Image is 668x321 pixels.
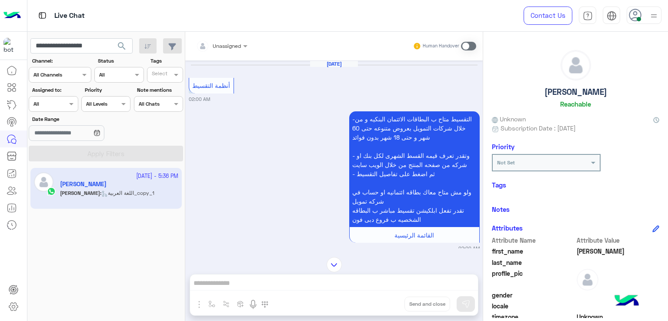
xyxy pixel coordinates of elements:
[32,86,77,94] label: Assigned to:
[577,236,660,245] span: Attribute Value
[583,11,593,21] img: tab
[492,269,575,289] span: profile_pic
[492,181,659,189] h6: Tags
[32,57,90,65] label: Channel:
[577,291,660,300] span: null
[3,7,21,25] img: Logo
[404,297,450,311] button: Send and close
[117,41,127,51] span: search
[607,11,617,21] img: tab
[524,7,572,25] a: Contact Us
[327,257,342,272] img: scroll
[32,115,130,123] label: Date Range
[192,82,230,89] span: أنظمة التقسيط
[98,57,143,65] label: Status
[492,247,575,256] span: first_name
[579,7,596,25] a: tab
[349,111,480,227] p: 12/10/2025, 2:00 AM
[137,86,182,94] label: Note mentions
[54,10,85,22] p: Live Chat
[85,86,130,94] label: Priority
[648,10,659,21] img: profile
[561,50,591,80] img: defaultAdmin.png
[310,61,358,67] h6: [DATE]
[497,159,515,166] b: Not Set
[577,269,598,291] img: defaultAdmin.png
[611,286,642,317] img: hulul-logo.png
[111,38,133,57] button: search
[150,70,167,80] div: Select
[189,96,210,103] small: 02:00 AM
[492,114,526,124] span: Unknown
[577,301,660,311] span: null
[501,124,576,133] span: Subscription Date : [DATE]
[213,43,241,49] span: Unassigned
[560,100,591,108] h6: Reachable
[394,231,434,239] span: القائمة الرئيسية
[492,291,575,300] span: gender
[29,146,183,161] button: Apply Filters
[3,38,19,53] img: 1403182699927242
[423,43,459,50] small: Human Handover
[577,247,660,256] span: Michael
[150,57,182,65] label: Tags
[492,143,514,150] h6: Priority
[492,224,523,232] h6: Attributes
[492,258,575,267] span: last_name
[492,205,510,213] h6: Notes
[458,245,480,252] small: 02:00 AM
[492,236,575,245] span: Attribute Name
[37,10,48,21] img: tab
[544,87,607,97] h5: [PERSON_NAME]
[492,301,575,311] span: locale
